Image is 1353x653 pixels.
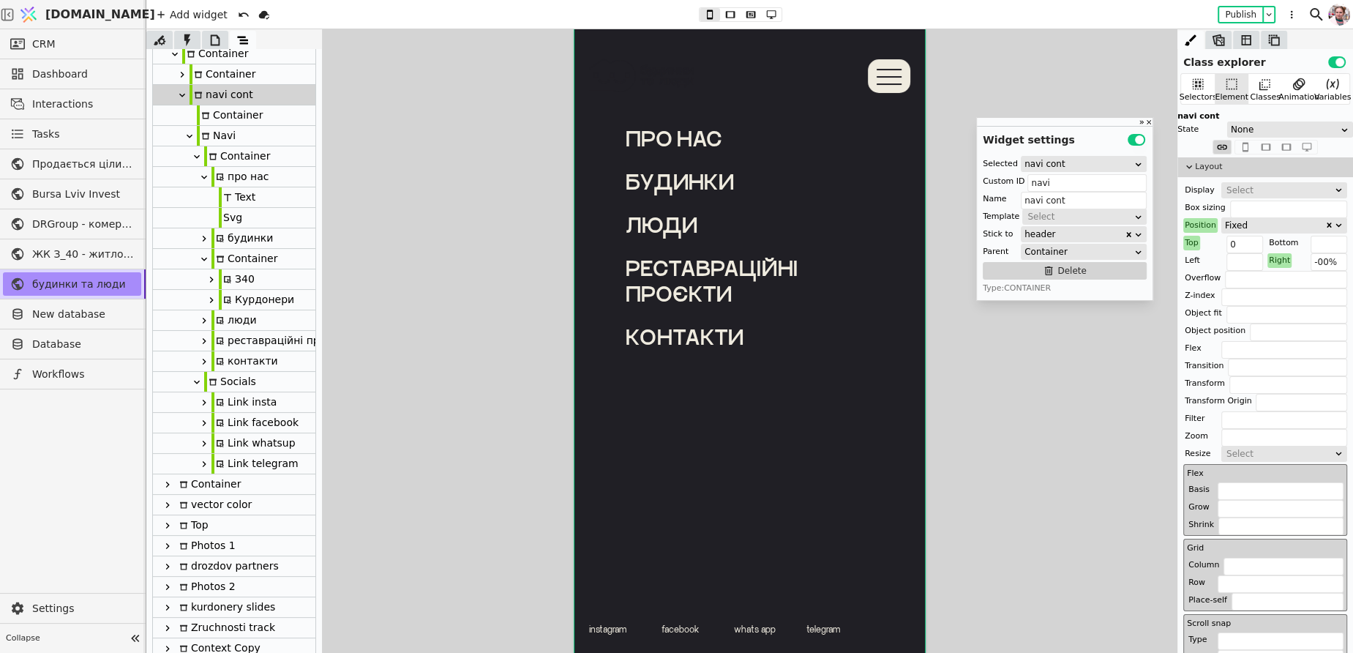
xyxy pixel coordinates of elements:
div: З40 [153,269,315,290]
div: vector color [153,495,315,515]
div: Add widget [152,6,232,23]
div: Animation [1278,92,1319,104]
div: Container [153,44,315,64]
div: Display [1183,183,1216,198]
div: Text [219,187,255,207]
div: Zoom [1183,429,1210,444]
a: Database [3,332,141,356]
div: Svg [153,208,315,228]
div: navi cont [153,85,315,105]
div: Select [1226,447,1333,461]
a: Tasks [3,122,141,146]
div: Top [153,515,315,536]
h4: Grid [1187,542,1343,555]
div: Select [1027,209,1132,224]
div: будинки [153,228,315,249]
div: Shrink [1187,518,1215,532]
div: Name [983,192,1006,206]
div: Class explorer [1177,49,1353,70]
div: Object position [1183,324,1247,338]
div: Container [182,44,248,64]
a: Продається цілий будинок [PERSON_NAME] нерухомість [3,152,141,176]
div: Widget settings [977,127,1153,148]
div: Top [175,515,209,535]
div: про нас [153,167,315,187]
div: Transition [1183,359,1225,373]
div: Container [197,105,263,125]
div: люди [211,310,257,330]
span: будинки та люди [32,277,134,292]
div: navi cont [1177,111,1353,123]
div: vector color [175,495,252,515]
span: [DOMAIN_NAME] [45,6,155,23]
div: Link insta [153,392,315,413]
img: 1611404642663-DSC_1169-po-%D1%81cropped.jpg [1328,1,1350,28]
div: drozdov partners [175,556,279,576]
div: Container [190,64,255,84]
div: Link whatsup [211,433,296,453]
div: Transform Origin [1183,394,1253,408]
a: DRGroup - комерційна нерухоомість [3,212,141,236]
div: Container [153,249,315,269]
div: Link telegram [153,454,315,474]
a: New database [3,302,141,326]
div: Container [1024,245,1133,259]
div: Selectors [1180,92,1217,104]
div: Bottom [1267,236,1300,250]
div: Type: CONTAINER [983,283,1147,294]
div: Classes [1250,92,1280,104]
div: Socials [153,372,315,392]
div: Object fit [1183,306,1223,321]
div: Row [1187,575,1207,590]
div: Navi [197,126,236,146]
div: navi cont [190,85,253,105]
div: Selected [983,157,1018,171]
div: Svg [219,208,242,228]
h4: Flex [1187,468,1343,480]
span: Interactions [32,97,134,112]
div: Basis [1187,482,1211,497]
div: Link facebook [211,413,299,433]
div: Container [153,105,315,126]
div: Container [153,146,315,167]
div: Container [211,249,277,269]
div: Container [153,64,315,85]
div: Fixed [1225,218,1324,233]
div: Resize [1183,447,1212,461]
span: Workflows [32,367,134,382]
div: Grow [1187,500,1211,515]
div: реставраційні проєкти [211,331,351,351]
div: Container [153,474,315,495]
div: Column [1187,558,1221,572]
div: None [1231,122,1340,137]
div: Transform [1183,376,1226,391]
div: З40 [219,269,255,289]
div: kurdonery slides [175,597,275,617]
div: Zruchnosti track [175,618,275,638]
div: контакти [153,351,315,372]
img: Logo [18,1,40,29]
div: про нас [211,167,269,187]
div: Top [1183,236,1200,250]
div: Custom ID [983,174,1024,189]
div: kurdonery slides [153,597,315,618]
span: Tasks [32,127,60,142]
span: DRGroup - комерційна нерухоомість [32,217,134,232]
div: Variables [1314,92,1351,104]
div: Position [1183,218,1218,233]
div: люди [153,310,315,331]
div: Left [1183,253,1202,268]
iframe: To enrich screen reader interactions, please activate Accessibility in Grammarly extension settings [574,29,925,653]
div: контакти [211,351,278,371]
